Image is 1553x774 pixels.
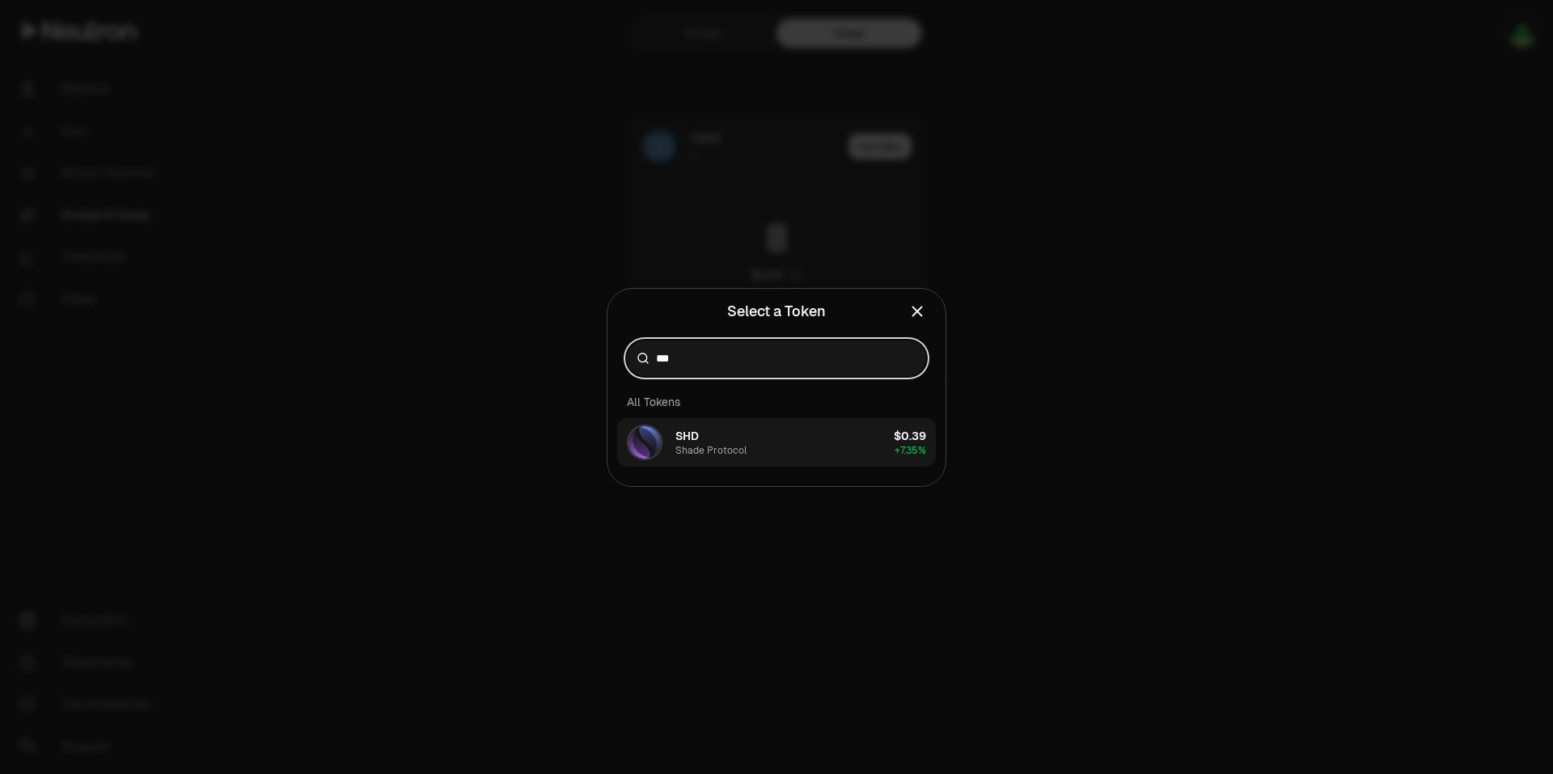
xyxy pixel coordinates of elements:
[628,426,661,459] img: SHD Logo
[895,444,926,457] span: + 7.35%
[617,386,936,418] div: All Tokens
[908,300,926,323] button: Close
[617,418,936,467] button: SHD LogoSHDShade Protocol$0.39+7.35%
[894,428,926,444] div: $0.39
[675,444,747,457] div: Shade Protocol
[675,428,699,444] span: SHD
[727,300,826,323] div: Select a Token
